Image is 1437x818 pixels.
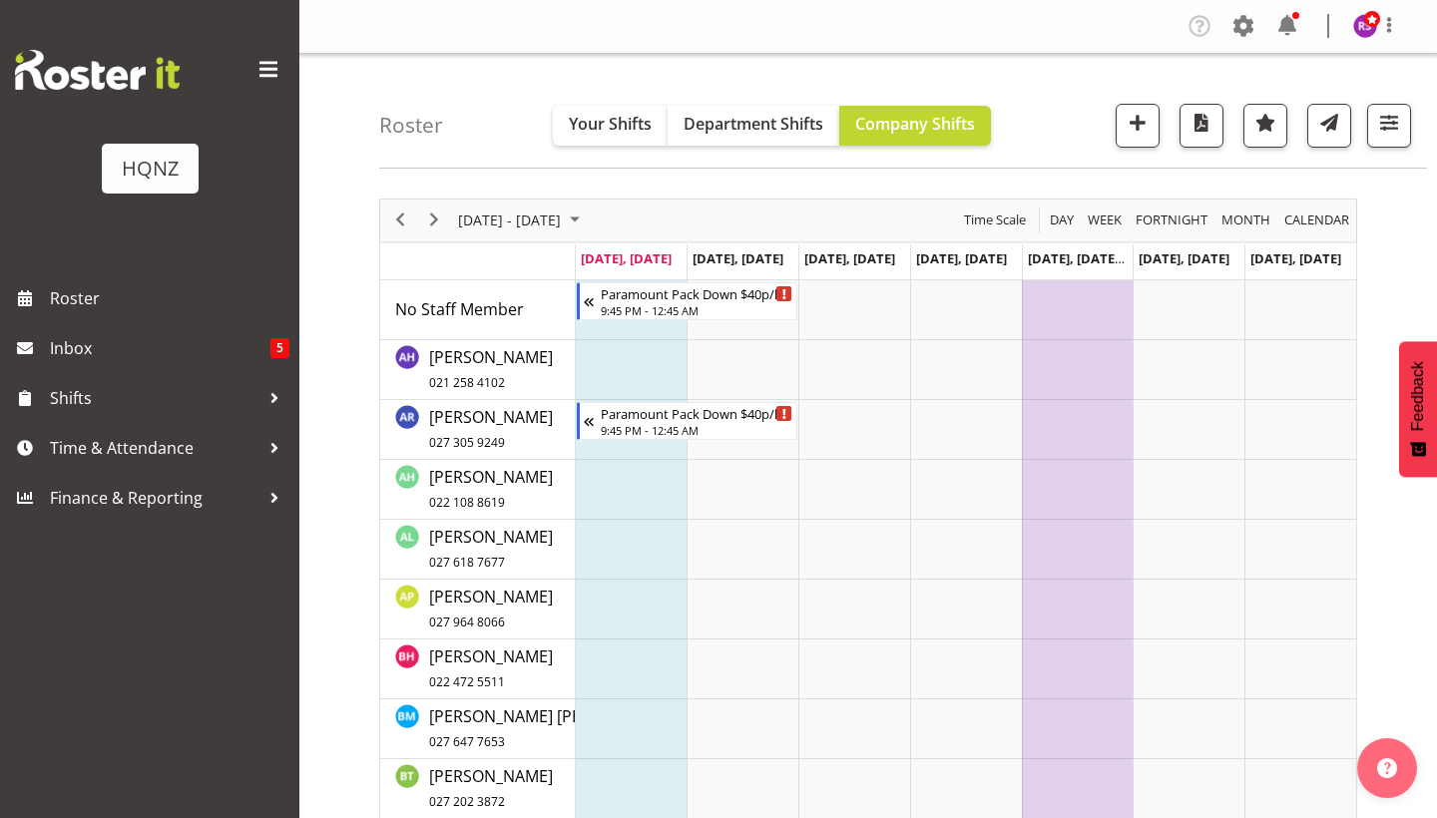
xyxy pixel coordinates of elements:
span: Finance & Reporting [50,483,259,513]
div: Paramount Pack Down $40p/h [601,403,793,423]
span: [PERSON_NAME] [PERSON_NAME] [429,705,681,751]
span: [PERSON_NAME] [429,346,553,392]
button: Fortnight [1133,207,1211,232]
span: 022 472 5511 [429,673,505,690]
span: Department Shifts [684,113,823,135]
button: Download a PDF of the roster according to the set date range. [1180,104,1223,148]
a: [PERSON_NAME]027 964 8066 [429,585,553,632]
span: Month [1219,207,1272,232]
a: [PERSON_NAME]027 618 7677 [429,525,553,573]
span: 022 108 8619 [429,494,505,511]
span: Company Shifts [855,113,975,135]
button: Timeline Week [1085,207,1126,232]
span: 021 258 4102 [429,374,505,391]
span: [DATE], [DATE] [581,249,672,267]
span: Week [1086,207,1124,232]
td: Alex Romanytchev resource [380,400,576,460]
span: [DATE], [DATE] [1250,249,1341,267]
span: 027 647 7653 [429,733,505,750]
span: Feedback [1409,361,1427,431]
div: September 18 - 24, 2025 [451,200,592,241]
span: 027 964 8066 [429,613,505,630]
div: next period [417,200,451,241]
td: No Staff Member resource [380,280,576,340]
span: No Staff Member [395,298,524,320]
td: Amanda Horan resource [380,460,576,520]
button: Feedback - Show survey [1399,341,1437,477]
div: No Staff Member"s event - Paramount Pack Down $40p/h Begin From Wednesday, September 17, 2025 at ... [577,282,798,320]
span: calendar [1282,207,1351,232]
td: Alanna Haysmith resource [380,340,576,400]
span: Time & Attendance [50,433,259,463]
span: Day [1048,207,1076,232]
button: Send a list of all shifts for the selected filtered period to all rostered employees. [1307,104,1351,148]
div: 9:45 PM - 12:45 AM [601,422,793,438]
span: Your Shifts [569,113,652,135]
img: Rosterit website logo [15,50,180,90]
span: [PERSON_NAME] [429,765,553,811]
span: Shifts [50,383,259,413]
span: 027 618 7677 [429,554,505,571]
span: Roster [50,283,289,313]
span: [PERSON_NAME] [429,406,553,452]
img: rebecca-shaw5948.jpg [1353,14,1377,38]
span: 027 202 3872 [429,793,505,810]
a: [PERSON_NAME]022 108 8619 [429,465,553,513]
span: [DATE] - [DATE] [456,207,563,232]
button: Add a new shift [1116,104,1160,148]
button: Timeline Day [1047,207,1078,232]
button: Month [1281,207,1353,232]
button: Timeline Month [1218,207,1274,232]
h4: Roster [379,114,443,137]
a: No Staff Member [395,297,524,321]
a: [PERSON_NAME]027 305 9249 [429,405,553,453]
a: [PERSON_NAME] [PERSON_NAME]027 647 7653 [429,704,681,752]
span: Fortnight [1134,207,1209,232]
button: Next [421,207,448,232]
img: help-xxl-2.png [1377,758,1397,778]
a: [PERSON_NAME]027 202 3872 [429,764,553,812]
div: previous period [383,200,417,241]
button: September 2025 [455,207,589,232]
span: [PERSON_NAME] [429,586,553,631]
span: [PERSON_NAME] [429,466,553,512]
button: Filter Shifts [1367,104,1411,148]
span: [DATE], [DATE] [1028,249,1129,267]
button: Previous [387,207,414,232]
span: Time Scale [962,207,1028,232]
span: 5 [270,338,289,358]
span: Inbox [50,333,270,363]
span: [DATE], [DATE] [693,249,783,267]
a: [PERSON_NAME]021 258 4102 [429,345,553,393]
button: Company Shifts [839,106,991,146]
span: [DATE], [DATE] [804,249,895,267]
td: Bayley McDonald resource [380,699,576,759]
button: Time Scale [961,207,1030,232]
span: [PERSON_NAME] [429,526,553,572]
a: [PERSON_NAME]022 472 5511 [429,644,553,692]
span: [DATE], [DATE] [916,249,1007,267]
td: Anthony Paul Mitchell resource [380,580,576,639]
td: Barbara Hillcoat resource [380,639,576,699]
span: [PERSON_NAME] [429,645,553,691]
td: Ana Ledesma resource [380,520,576,580]
button: Your Shifts [553,106,668,146]
span: [DATE], [DATE] [1139,249,1229,267]
button: Highlight an important date within the roster. [1243,104,1287,148]
span: 027 305 9249 [429,434,505,451]
div: Paramount Pack Down $40p/h [601,283,793,303]
button: Department Shifts [668,106,839,146]
div: 9:45 PM - 12:45 AM [601,302,793,318]
div: Alex Romanytchev"s event - Paramount Pack Down $40p/h Begin From Wednesday, September 17, 2025 at... [577,402,798,440]
div: HQNZ [122,154,179,184]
